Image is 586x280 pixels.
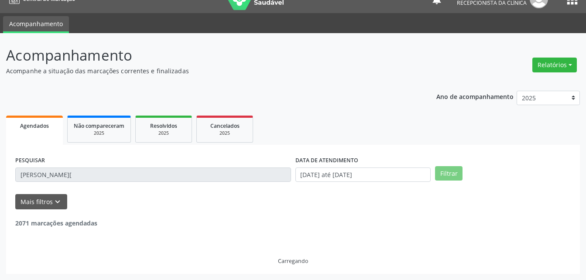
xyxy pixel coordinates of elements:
[6,44,408,66] p: Acompanhamento
[203,130,247,137] div: 2025
[3,16,69,33] a: Acompanhamento
[6,66,408,75] p: Acompanhe a situação das marcações correntes e finalizadas
[74,130,124,137] div: 2025
[210,122,240,130] span: Cancelados
[15,154,45,167] label: PESQUISAR
[142,130,185,137] div: 2025
[295,167,431,182] input: Selecione um intervalo
[53,197,62,207] i: keyboard_arrow_down
[150,122,177,130] span: Resolvidos
[532,58,577,72] button: Relatórios
[295,154,358,167] label: DATA DE ATENDIMENTO
[435,166,463,181] button: Filtrar
[74,122,124,130] span: Não compareceram
[278,257,308,265] div: Carregando
[436,91,514,102] p: Ano de acompanhamento
[20,122,49,130] span: Agendados
[15,219,97,227] strong: 2071 marcações agendadas
[15,167,291,182] input: Nome, CNS
[15,194,67,209] button: Mais filtroskeyboard_arrow_down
